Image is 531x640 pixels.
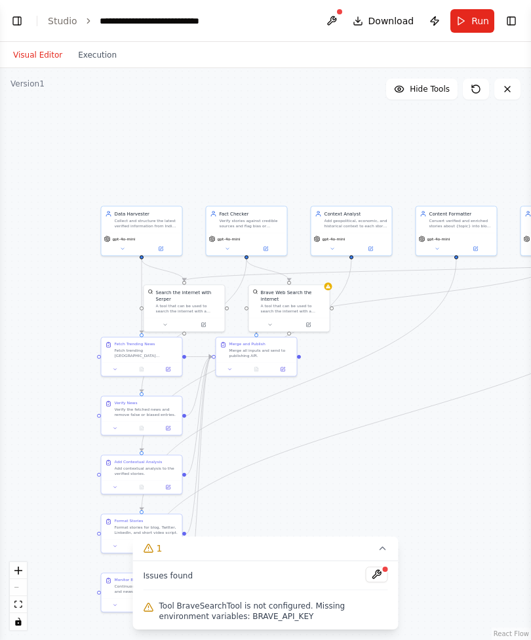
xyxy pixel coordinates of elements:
[148,289,153,294] img: SerperDevTool
[48,16,77,26] a: Studio
[101,396,183,436] div: Verify NewsVerify the fetched news and remove false or biased entries.
[156,303,221,314] div: A tool that can be used to search the internet with a search_query. Supports different search typ...
[10,79,45,89] div: Version 1
[206,206,288,256] div: Fact CheckerVerify stories against credible sources and flag bias or disinformation related to {t...
[133,536,399,561] button: 1
[347,9,420,33] button: Download
[220,210,283,217] div: Fact Checker
[115,341,155,347] div: Fetch Trending News
[494,630,529,637] a: React Flow attribution
[429,210,493,217] div: Content Formatter
[10,596,27,613] button: fit view
[144,571,193,581] span: Issues found
[10,562,27,579] button: zoom in
[128,601,155,609] button: No output available
[324,210,388,217] div: Context Analyst
[138,259,187,281] g: Edge from 207f2f23-d59f-4576-b4bc-7821a502a964 to 7ed2c151-d688-4f25-b2c2-c518c397812e
[113,236,136,242] span: gpt-4o-mini
[450,9,494,33] button: Run
[229,348,293,358] div: Merge all inputs and send to publishing API.
[115,218,178,229] div: Collect and structure the latest verified information from Indian government portals, think tanks...
[247,245,285,253] button: Open in side panel
[253,289,258,294] img: BraveSearchTool
[324,218,388,229] div: Add geopolitical, economic, and historical context to each story about {topic}.
[368,14,414,28] span: Download
[248,284,330,332] div: BraveSearchToolBrave Web Search the internetA tool that can be used to search the internet with a...
[311,206,393,256] div: Context AnalystAdd geopolitical, economic, and historical context to each story about {topic}.gpt...
[115,400,138,405] div: Verify News
[101,337,183,377] div: Fetch Trending NewsFetch trending [GEOGRAPHIC_DATA] geopolitical news in JSON format.
[159,601,388,622] span: Tool BraveSearchTool is not configured. Missing environment variables: BRAVE_API_KEY
[186,354,212,478] g: Edge from 18da84d7-cfe8-4040-bd79-657f3a4cb45c to 4b245276-5581-4947-ac1d-09177b97e725
[101,206,183,256] div: Data HarvesterCollect and structure the latest verified information from Indian government portal...
[243,259,292,281] g: Edge from 692ad7cc-a25d-4005-a526-be086bd45899 to 34ee5606-7882-4102-b943-798ed28367b7
[115,466,178,476] div: Add contextual analysis to the verified stories.
[156,289,221,302] div: Search the internet with Serper
[416,206,498,256] div: Content FormatterConvert verified and enriched stories about {topic} into blog articles, tweets, ...
[128,542,155,550] button: No output available
[216,337,298,377] div: Merge and PublishMerge all inputs and send to publishing API.
[290,321,327,329] button: Open in side panel
[128,424,155,432] button: No output available
[101,573,183,612] div: Monitor Breaking NewsContinuously monitor RSS feeds and news sources for urgent geopolitical even...
[427,236,450,242] span: gpt-4o-mini
[218,236,241,242] span: gpt-4o-mini
[157,542,163,555] span: 1
[471,14,489,28] span: Run
[410,84,450,94] span: Hide Tools
[138,259,460,510] g: Edge from efab6556-18d0-46b0-b7c4-428060fc7f7a to 7b75711e-6de1-4801-ab4f-72e757507ec9
[138,259,145,333] g: Edge from 207f2f23-d59f-4576-b4bc-7821a502a964 to 75facbfc-4b53-4cfc-adf0-b0244431202c
[101,455,183,495] div: Add Contextual AnalysisAdd contextual analysis to the verified stories.
[138,259,250,392] g: Edge from 692ad7cc-a25d-4005-a526-be086bd45899 to 82885862-4d3a-4aa1-9ba7-2d402b1e3db0
[128,483,155,491] button: No output available
[70,47,125,63] button: Execution
[115,348,178,358] div: Fetch trending [GEOGRAPHIC_DATA] geopolitical news in JSON format.
[115,577,160,582] div: Monitor Breaking News
[115,210,178,217] div: Data Harvester
[502,12,521,30] button: Show right sidebar
[128,366,155,373] button: No output available
[352,245,389,253] button: Open in side panel
[186,354,212,360] g: Edge from 75facbfc-4b53-4cfc-adf0-b0244431202c to 4b245276-5581-4947-ac1d-09177b97e725
[220,218,283,229] div: Verify stories against credible sources and flag bias or disinformation related to {topic}.
[8,12,26,30] button: Show left sidebar
[144,284,226,332] div: SerperDevToolSearch the internet with SerperA tool that can be used to search the internet with a...
[186,354,212,596] g: Edge from 7c11ec78-5ebd-421b-b13f-4a92ec4a0b42 to 4b245276-5581-4947-ac1d-09177b97e725
[138,259,355,451] g: Edge from 4847ce82-e622-4ba2-83e1-55fe76daeced to 18da84d7-cfe8-4040-bd79-657f3a4cb45c
[142,245,180,253] button: Open in side panel
[457,245,494,253] button: Open in side panel
[386,79,458,100] button: Hide Tools
[48,14,231,28] nav: breadcrumb
[229,341,265,347] div: Merge and Publish
[115,518,144,523] div: Format Stories
[10,562,27,630] div: React Flow controls
[243,366,270,373] button: No output available
[115,407,178,417] div: Verify the fetched news and remove false or biased entries.
[186,354,212,419] g: Edge from 82885862-4d3a-4aa1-9ba7-2d402b1e3db0 to 4b245276-5581-4947-ac1d-09177b97e725
[261,303,326,314] div: A tool that can be used to search the internet with a search_query.
[157,366,179,373] button: Open in side panel
[271,366,294,373] button: Open in side panel
[429,218,493,229] div: Convert verified and enriched stories about {topic} into blog articles, tweets, LinkedIn posts, a...
[101,514,183,554] div: Format StoriesFormat stories for blog, Twitter, LinkedIn, and short video script.
[115,584,178,594] div: Continuously monitor RSS feeds and news sources for urgent geopolitical events related to {topic}...
[10,613,27,630] button: toggle interactivity
[323,236,345,242] span: gpt-4o-mini
[157,424,179,432] button: Open in side panel
[115,459,163,464] div: Add Contextual Analysis
[115,525,178,535] div: Format stories for blog, Twitter, LinkedIn, and short video script.
[5,47,70,63] button: Visual Editor
[261,289,326,302] div: Brave Web Search the internet
[185,321,222,329] button: Open in side panel
[157,483,179,491] button: Open in side panel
